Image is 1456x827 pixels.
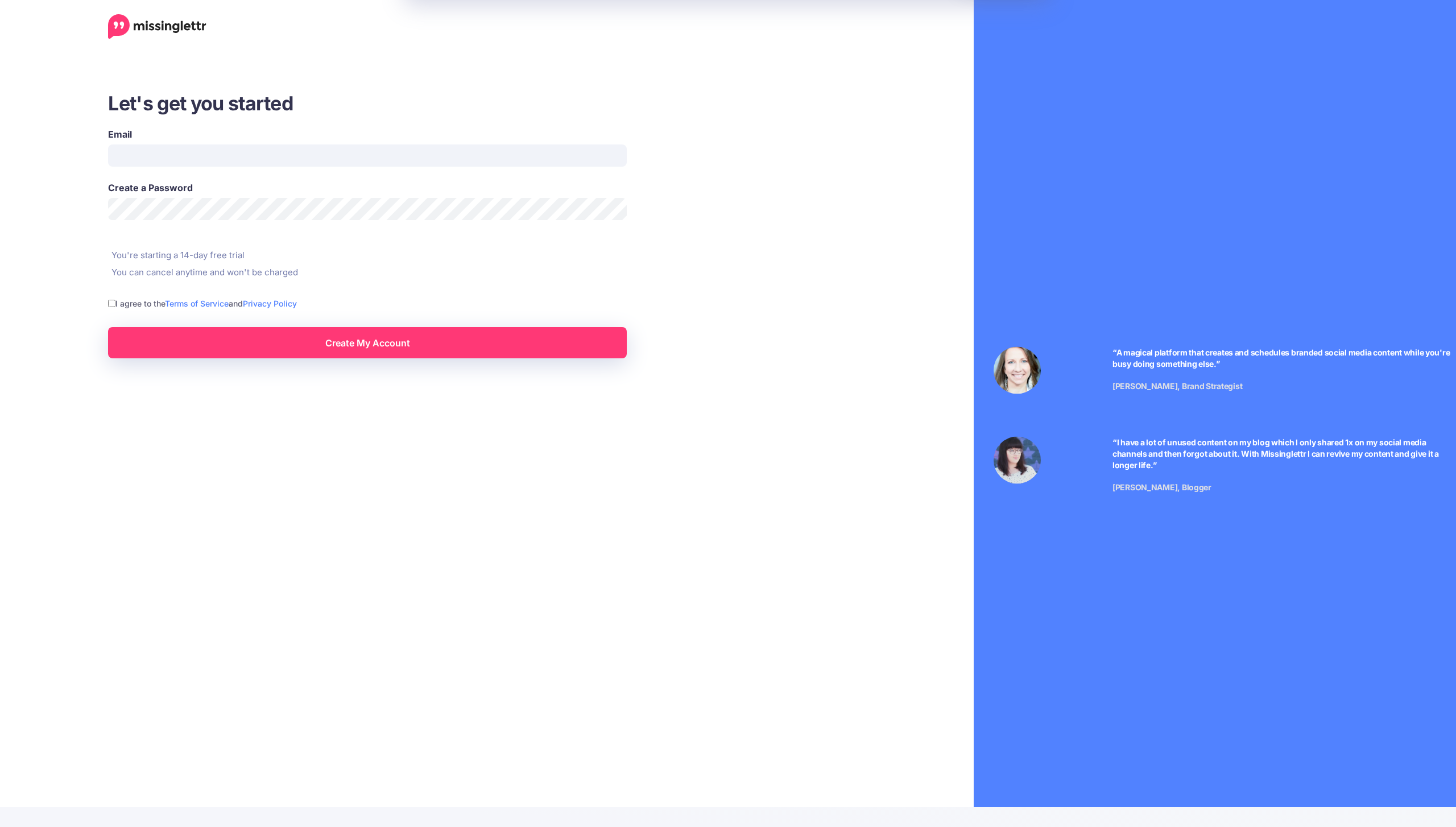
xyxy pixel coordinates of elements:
a: Terms of Service [165,299,229,308]
p: “A magical platform that creates and schedules branded social media content while you're busy doi... [1112,347,1453,370]
label: Email [108,127,627,141]
h3: Let's get you started [108,90,734,116]
span: [PERSON_NAME], Brand Strategist [1112,381,1242,391]
a: Home [108,14,206,39]
img: Testimonial by Laura Stanik [994,347,1041,394]
a: Privacy Policy [243,299,297,308]
li: You're starting a 14-day free trial [108,249,734,262]
a: Create My Account [108,327,627,358]
label: I agree to the and [115,297,297,310]
label: Create a Password [108,181,627,195]
span: [PERSON_NAME], Blogger [1112,482,1211,492]
img: Testimonial by Jeniffer Kosche [994,437,1041,484]
li: You can cancel anytime and won't be charged [108,266,734,279]
p: “I have a lot of unused content on my blog which I only shared 1x on my social media channels and... [1112,437,1453,471]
